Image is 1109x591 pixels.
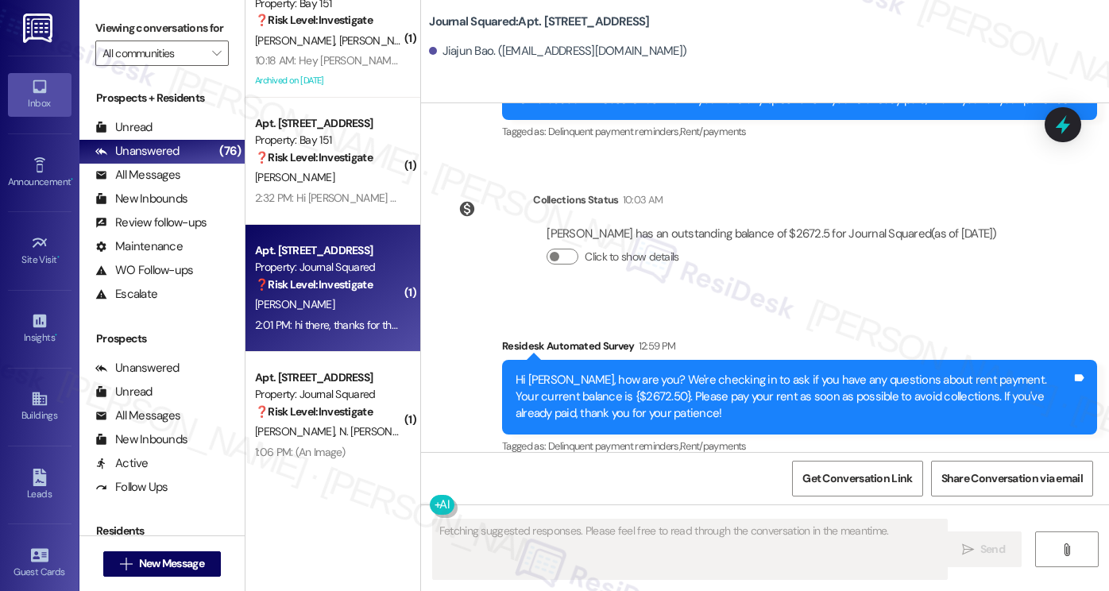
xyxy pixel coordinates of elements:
div: 1:06 PM: (An Image) [255,445,346,459]
button: Send [945,531,1022,567]
div: New Inbounds [95,431,187,448]
span: • [57,252,60,263]
span: [PERSON_NAME] [339,33,419,48]
div: Unread [95,384,153,400]
a: Leads [8,464,71,507]
span: [PERSON_NAME] [255,33,339,48]
strong: ❓ Risk Level: Investigate [255,277,373,292]
div: Property: Journal Squared [255,386,402,403]
a: Inbox [8,73,71,116]
div: 10:03 AM [619,191,663,208]
div: Prospects + Residents [79,90,245,106]
button: New Message [103,551,221,577]
div: Residents [79,523,245,539]
div: Property: Journal Squared [255,259,402,276]
div: Residesk Automated Survey [502,338,1097,360]
span: Delinquent payment reminders , [548,125,680,138]
div: Review follow-ups [95,214,207,231]
strong: ❓ Risk Level: Investigate [255,150,373,164]
span: [PERSON_NAME] [255,424,339,438]
span: [PERSON_NAME] [255,170,334,184]
span: Send [980,541,1005,558]
b: Journal Squared: Apt. [STREET_ADDRESS] [429,14,649,30]
div: 10:18 AM: Hey [PERSON_NAME] and Bin, we appreciate your text! We'll be back at 11AM to help you o... [255,53,964,68]
div: Unanswered [95,143,180,160]
span: • [71,174,73,185]
strong: ❓ Risk Level: Investigate [255,13,373,27]
a: Guest Cards [8,542,71,585]
div: Apt. [STREET_ADDRESS] [255,242,402,259]
div: Follow Ups [95,479,168,496]
div: Maintenance [95,238,183,255]
i:  [120,558,132,570]
span: Rent/payments [680,125,747,138]
textarea: Fetching suggested responses. Please feel free to read through the conversation in the meantime. [433,520,947,579]
div: (76) [215,139,245,164]
img: ResiDesk Logo [23,14,56,43]
div: 12:59 PM [635,338,676,354]
span: N. [PERSON_NAME] [339,424,431,438]
a: Site Visit • [8,230,71,272]
i:  [962,543,974,556]
span: Get Conversation Link [802,470,912,487]
div: WO Follow-ups [95,262,193,279]
div: [PERSON_NAME] has an outstanding balance of $2672.5 for Journal Squared (as of [DATE]) [547,226,996,242]
div: All Messages [95,408,180,424]
div: Active [95,455,149,472]
span: New Message [139,555,204,572]
button: Get Conversation Link [792,461,922,496]
div: All Messages [95,167,180,183]
div: Tagged as: [502,435,1097,458]
span: Share Conversation via email [941,470,1083,487]
div: 2:32 PM: Hi [PERSON_NAME] no questions, will have it paid within the next few days! Thank u [255,191,681,205]
label: Viewing conversations for [95,16,229,41]
a: Buildings [8,385,71,428]
div: Hi [PERSON_NAME], how are you? We're checking in to ask if you have any questions about rent paym... [516,372,1072,423]
div: New Inbounds [95,191,187,207]
i:  [212,47,221,60]
div: Archived on [DATE] [253,71,404,91]
i:  [1061,543,1072,556]
div: Unread [95,119,153,136]
div: Apt. [STREET_ADDRESS] [255,115,402,132]
div: Prospects [79,330,245,347]
div: Escalate [95,286,157,303]
div: Apt. [STREET_ADDRESS] [255,369,402,386]
div: Jiajun Bao. ([EMAIL_ADDRESS][DOMAIN_NAME]) [429,43,686,60]
div: Property: Bay 151 [255,132,402,149]
span: Rent/payments [680,439,747,453]
div: Collections Status [533,191,618,208]
div: Unanswered [95,360,180,377]
label: Click to show details [585,249,678,265]
div: Tagged as: [502,120,1097,143]
span: [PERSON_NAME] [255,297,334,311]
button: Share Conversation via email [931,461,1093,496]
div: 2:01 PM: hi there, thanks for the reminder. I have submitted the payment. [255,318,586,332]
input: All communities [102,41,203,66]
a: Insights • [8,307,71,350]
span: Delinquent payment reminders , [548,439,680,453]
strong: ❓ Risk Level: Investigate [255,404,373,419]
span: • [55,330,57,341]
